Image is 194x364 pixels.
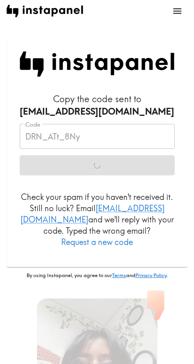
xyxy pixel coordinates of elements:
p: Check your spam if you haven't received it. Still no luck? Email and we'll reply with your code. ... [20,191,175,248]
p: By using Instapanel, you agree to our and . [7,272,188,279]
button: open menu [167,1,188,21]
div: [EMAIL_ADDRESS][DOMAIN_NAME] [20,105,175,118]
label: Code [25,120,40,129]
a: Privacy Policy [135,272,166,278]
h6: Copy the code sent to [20,93,175,118]
input: xxx_xxx_xxx [20,124,175,149]
button: Request a new code [61,236,133,248]
a: [EMAIL_ADDRESS][DOMAIN_NAME] [20,203,165,224]
a: Terms [112,272,126,278]
img: instapanel [6,5,83,17]
img: Instapanel [20,51,175,77]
